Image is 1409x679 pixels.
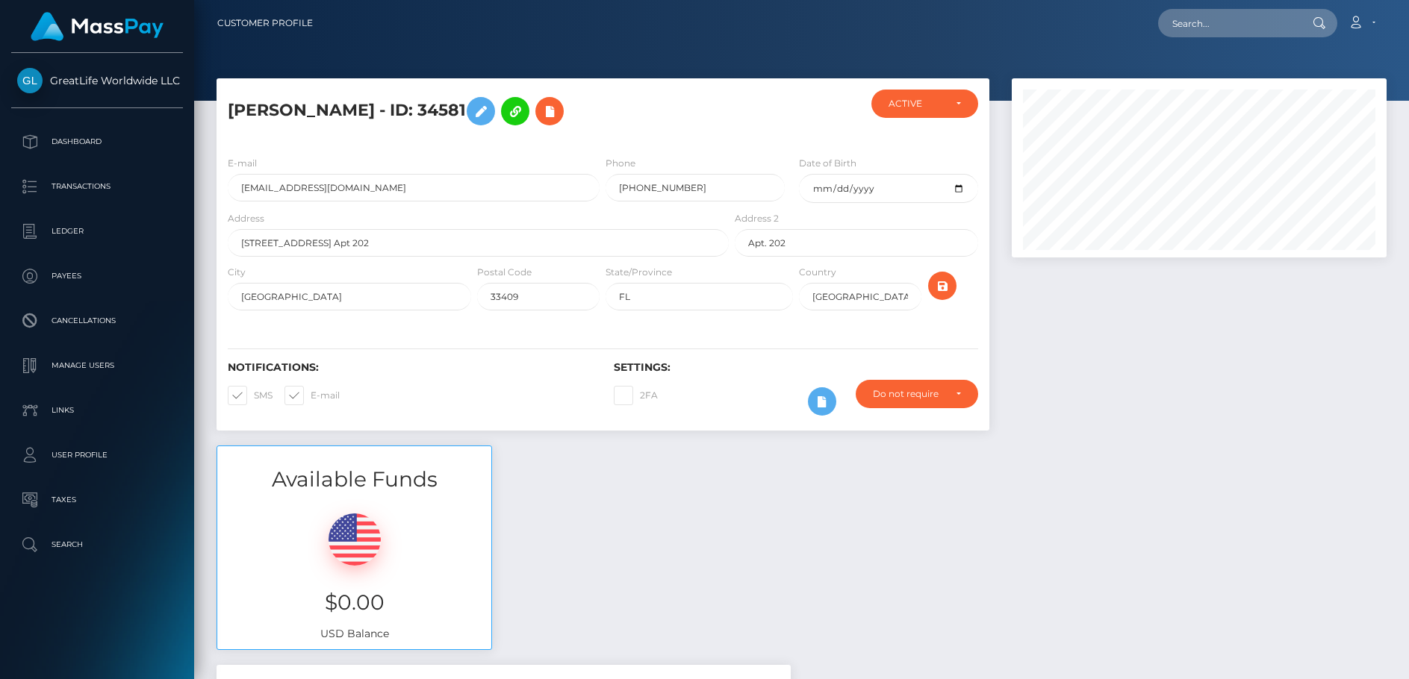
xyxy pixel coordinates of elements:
img: USD.png [329,513,381,566]
label: Address 2 [735,212,779,225]
span: GreatLife Worldwide LLC [11,74,183,87]
label: E-mail [228,157,257,170]
h6: Notifications: [228,361,591,374]
label: SMS [228,386,273,405]
label: Country [799,266,836,279]
p: Dashboard [17,131,177,153]
button: Do not require [856,380,978,408]
div: USD Balance [217,495,491,649]
button: ACTIVE [871,90,977,118]
p: Manage Users [17,354,177,377]
a: Search [11,526,183,563]
div: ACTIVE [889,98,943,110]
p: User Profile [17,444,177,466]
p: Payees [17,265,177,287]
label: Address [228,212,264,225]
img: MassPay Logo [31,12,164,41]
p: Links [17,399,177,422]
h5: [PERSON_NAME] - ID: 34581 [228,90,721,133]
label: Date of Birth [799,157,856,170]
label: 2FA [614,386,658,405]
p: Taxes [17,489,177,511]
a: Links [11,392,183,429]
a: Dashboard [11,123,183,160]
a: Ledger [11,213,183,250]
label: City [228,266,246,279]
h3: $0.00 [228,588,480,617]
p: Search [17,533,177,556]
p: Ledger [17,220,177,242]
a: Manage Users [11,347,183,384]
a: Transactions [11,168,183,205]
a: Payees [11,257,183,295]
img: GreatLife Worldwide LLC [17,68,43,93]
a: Customer Profile [217,7,313,39]
input: Search... [1158,9,1298,37]
p: Cancellations [17,310,177,332]
div: Do not require [873,388,944,400]
label: Postal Code [477,266,532,279]
h6: Settings: [614,361,977,374]
h3: Available Funds [217,465,491,494]
a: Cancellations [11,302,183,339]
p: Transactions [17,175,177,198]
label: State/Province [606,266,672,279]
label: Phone [606,157,635,170]
a: User Profile [11,436,183,474]
a: Taxes [11,481,183,519]
label: E-mail [284,386,340,405]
